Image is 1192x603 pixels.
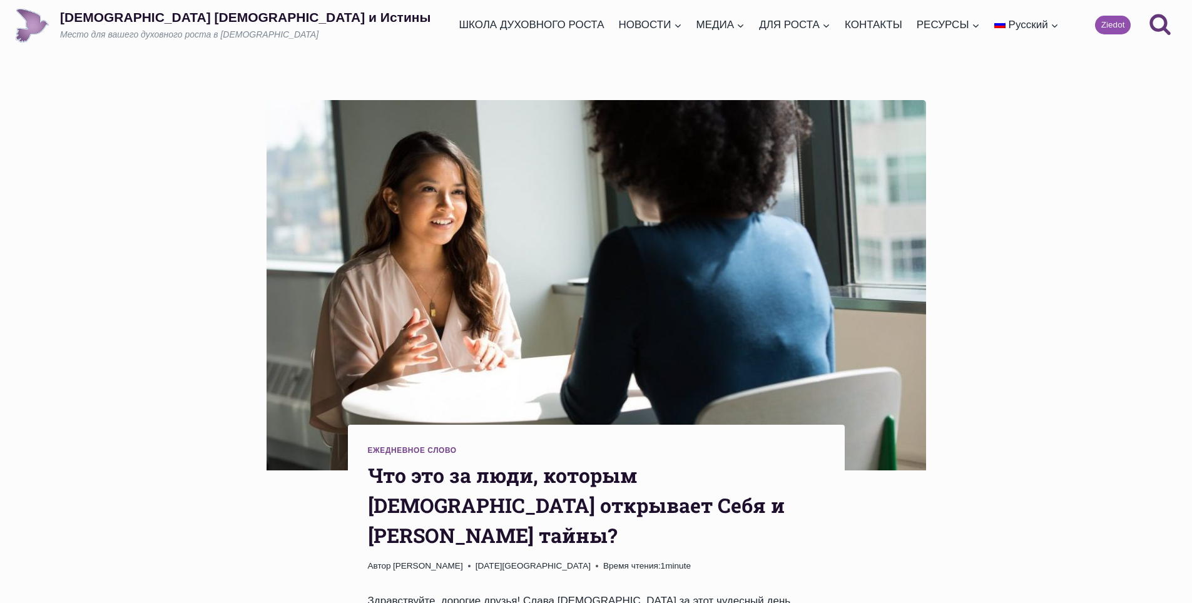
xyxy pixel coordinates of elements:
[60,29,430,41] p: Место для вашего духовного роста в [DEMOGRAPHIC_DATA]
[1143,8,1177,42] button: Показать форму поиска
[619,16,682,33] span: НОВОСТИ
[15,8,430,43] a: [DEMOGRAPHIC_DATA] [DEMOGRAPHIC_DATA] и ИстиныМесто для вашего духовного роста в [DEMOGRAPHIC_DATA]
[368,446,457,455] a: Ежедневное слово
[665,561,691,570] span: minute
[1095,16,1131,34] a: Ziedot
[1009,19,1048,31] span: Русский
[603,559,691,573] span: 1
[696,16,745,33] span: МЕДИА
[368,460,825,550] h1: Что это за люди, которым [DEMOGRAPHIC_DATA] открывает Себя и [PERSON_NAME] тайны?
[60,9,430,25] p: [DEMOGRAPHIC_DATA] [DEMOGRAPHIC_DATA] и Истины
[368,559,391,573] span: Автор
[759,16,830,33] span: ДЛЯ РОСТА
[917,16,980,33] span: РЕСУРСЫ
[476,559,591,573] time: [DATE][GEOGRAPHIC_DATA]
[15,8,49,43] img: Draudze Gars un Patiesība
[393,561,463,570] a: [PERSON_NAME]
[603,561,661,570] span: Время чтения:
